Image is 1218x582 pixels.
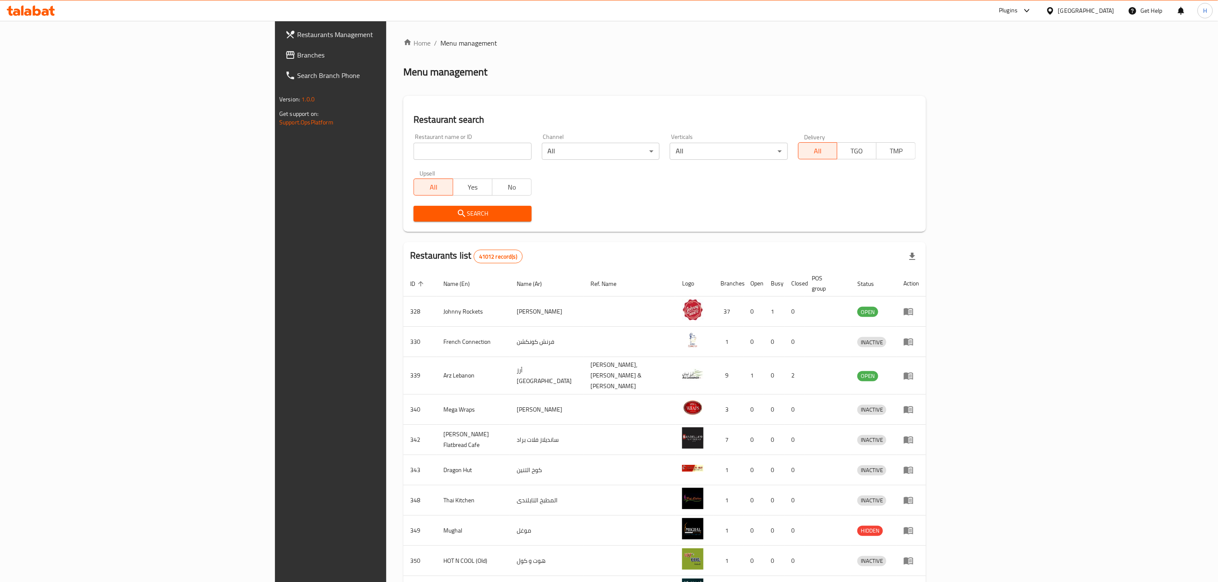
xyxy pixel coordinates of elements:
td: 0 [764,395,784,425]
td: 3 [714,395,744,425]
div: All [670,143,787,160]
th: Closed [784,271,805,297]
span: Search Branch Phone [297,70,472,81]
td: 0 [764,425,784,455]
td: 0 [744,297,764,327]
td: 0 [784,327,805,357]
div: Menu [903,337,919,347]
div: Menu [903,371,919,381]
div: Export file [902,246,923,267]
td: 0 [744,485,764,516]
td: 2 [784,357,805,395]
th: Busy [764,271,784,297]
div: All [542,143,660,160]
span: Name (En) [443,279,481,289]
span: 1.0.0 [301,94,315,105]
input: Search for restaurant name or ID.. [414,143,531,160]
span: Restaurants Management [297,29,472,40]
td: 0 [784,546,805,576]
td: 0 [764,357,784,395]
td: 9 [714,357,744,395]
td: 0 [744,395,764,425]
a: Search Branch Phone [278,65,478,86]
div: INACTIVE [857,337,886,347]
span: All [417,181,450,193]
a: Support.OpsPlatform [279,117,333,128]
td: هوت و كول [510,546,584,576]
td: 0 [784,425,805,455]
a: Restaurants Management [278,24,478,45]
td: 1 [714,455,744,485]
div: Menu [903,556,919,566]
td: أرز [GEOGRAPHIC_DATA] [510,357,584,395]
span: No [496,181,528,193]
span: Search [420,208,524,219]
td: 1 [744,357,764,395]
td: 1 [714,546,744,576]
td: 0 [744,455,764,485]
span: OPEN [857,371,878,381]
span: POS group [812,273,840,294]
td: 1 [714,485,744,516]
img: Johnny Rockets [682,299,703,320]
button: All [798,142,838,159]
span: Name (Ar) [517,279,553,289]
img: HOT N COOL (Old) [682,548,703,570]
span: TGO [841,145,873,157]
td: 1 [714,327,744,357]
td: فرنش كونكشن [510,327,584,357]
td: 0 [744,546,764,576]
img: Sandella's Flatbread Cafe [682,427,703,449]
button: TGO [837,142,877,159]
div: INACTIVE [857,556,886,566]
label: Upsell [420,170,435,176]
span: HIDDEN [857,526,883,536]
span: INACTIVE [857,465,886,475]
span: OPEN [857,307,878,317]
td: [PERSON_NAME],[PERSON_NAME] & [PERSON_NAME] [584,357,676,395]
span: TMP [880,145,912,157]
div: Menu [903,404,919,415]
div: OPEN [857,371,878,381]
img: French Connection [682,329,703,351]
td: 37 [714,297,744,327]
div: Menu [903,306,919,317]
span: Status [857,279,885,289]
td: 1 [764,297,784,327]
span: Version: [279,94,300,105]
div: Menu [903,495,919,505]
span: All [802,145,834,157]
td: 0 [764,455,784,485]
td: كوخ التنين [510,455,584,485]
td: 1 [714,516,744,546]
h2: Restaurant search [414,113,916,126]
td: موغل [510,516,584,546]
img: Dragon Hut [682,458,703,479]
th: Open [744,271,764,297]
td: 0 [764,516,784,546]
span: ID [410,279,426,289]
button: No [492,179,532,196]
td: [PERSON_NAME] [510,297,584,327]
button: Search [414,206,531,222]
div: Menu [903,435,919,445]
div: INACTIVE [857,435,886,445]
a: Branches [278,45,478,65]
div: Total records count [474,250,523,263]
td: [PERSON_NAME] [510,395,584,425]
td: 0 [784,485,805,516]
span: Ref. Name [591,279,628,289]
th: Action [897,271,926,297]
div: INACTIVE [857,405,886,415]
button: TMP [876,142,916,159]
label: Delivery [804,134,825,140]
div: INACTIVE [857,465,886,475]
span: Get support on: [279,108,318,119]
div: [GEOGRAPHIC_DATA] [1058,6,1114,15]
span: INACTIVE [857,337,886,347]
td: المطبخ التايلندى [510,485,584,516]
td: 0 [784,516,805,546]
td: 0 [744,327,764,357]
td: 0 [784,395,805,425]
